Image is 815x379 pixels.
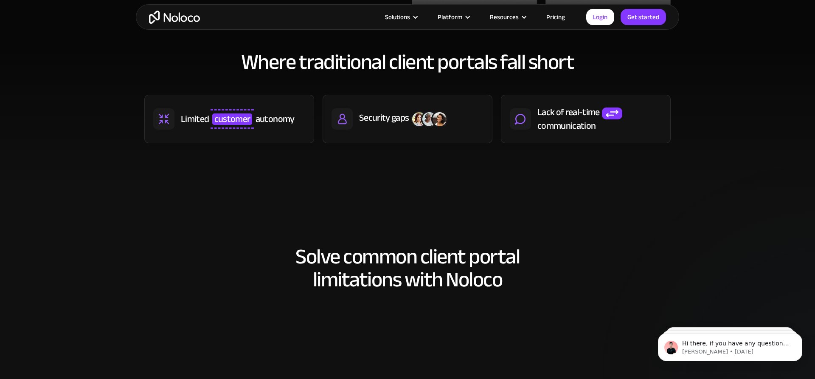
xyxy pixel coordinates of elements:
[212,113,253,124] span: customer
[144,51,671,74] h2: Where traditional client portals fall short
[490,11,519,23] div: Resources
[537,119,596,132] div: communication
[181,113,209,125] div: Limited
[385,11,410,23] div: Solutions
[427,11,479,23] div: Platform
[374,11,427,23] div: Solutions
[645,315,815,375] iframe: Intercom notifications message
[479,11,536,23] div: Resources
[256,113,295,125] div: autonomy
[586,9,614,25] a: Login
[438,11,462,23] div: Platform
[536,11,576,23] a: Pricing
[359,111,409,124] div: Security gaps
[537,106,600,119] div: Lack of real-time
[144,245,671,291] h2: Solve common client portal limitations with Noloco
[621,9,666,25] a: Get started
[149,11,200,24] a: home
